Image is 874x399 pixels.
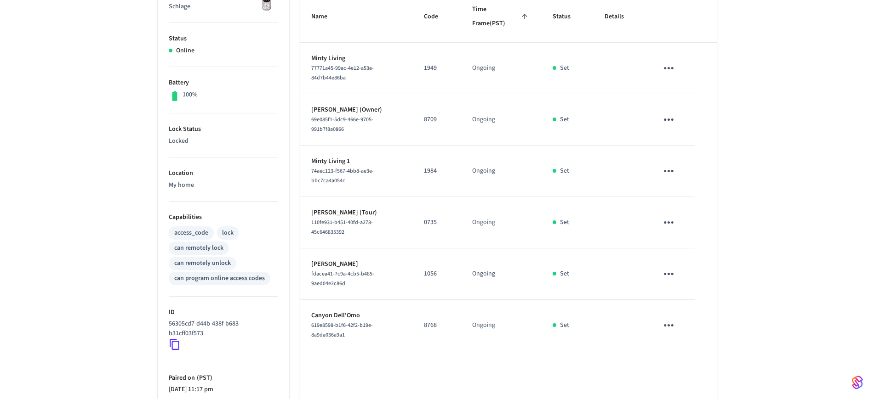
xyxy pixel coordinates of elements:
[174,243,223,253] div: can remotely lock
[169,373,278,383] p: Paired on
[560,320,569,330] p: Set
[169,34,278,44] p: Status
[169,385,278,394] p: [DATE] 11:17 pm
[560,269,569,279] p: Set
[424,320,450,330] p: 8768
[311,270,374,287] span: fdacea41-7c9a-4cb5-b485-9aed04e2c86d
[169,2,278,11] p: Schlage
[560,115,569,124] p: Set
[461,300,542,351] td: Ongoing
[424,269,450,279] p: 1056
[424,63,450,73] p: 1949
[195,373,212,382] span: ( PST )
[424,166,450,176] p: 1984
[183,90,198,100] p: 100%
[461,197,542,248] td: Ongoing
[852,375,863,390] img: SeamLogoGradient.69752ec5.svg
[311,311,402,320] p: Canyon Dell'Omo
[424,10,450,24] span: Code
[311,321,373,339] span: 619e8598-b1f6-42f2-b19e-8a9da036a9a1
[169,78,278,88] p: Battery
[174,274,265,283] div: can program online access codes
[176,46,194,56] p: Online
[169,213,278,222] p: Capabilities
[605,10,636,24] span: Details
[424,115,450,124] p: 8709
[311,54,402,63] p: Minty Living
[311,208,402,218] p: [PERSON_NAME] (Tour)
[174,228,208,238] div: access_code
[553,10,583,24] span: Status
[169,136,278,146] p: Locked
[311,64,374,82] span: 77771a45-99ac-4e12-a53e-84d7b44e86ba
[560,218,569,227] p: Set
[169,319,274,338] p: 56305cd7-d44b-438f-b683-b31cff03f573
[461,146,542,197] td: Ongoing
[169,308,278,317] p: ID
[311,105,402,115] p: [PERSON_NAME] (Owner)
[461,43,542,94] td: Ongoing
[311,116,373,133] span: 69e085f1-5dc9-466e-9705-991b7f8a0866
[169,169,278,178] p: Location
[424,218,450,227] p: 0735
[311,219,373,236] span: 110fe931-b451-40fd-a278-45c646835392
[222,228,234,238] div: lock
[472,2,531,31] span: Time Frame(PST)
[169,124,278,134] p: Lock Status
[174,259,231,268] div: can remotely unlock
[311,157,402,166] p: Minty Living 1
[560,63,569,73] p: Set
[461,94,542,146] td: Ongoing
[311,167,374,185] span: 74aec123-f567-4bb8-ae3e-bbc7ca4a054c
[311,10,339,24] span: Name
[169,180,278,190] p: My home
[311,259,402,269] p: [PERSON_NAME]
[461,248,542,300] td: Ongoing
[560,166,569,176] p: Set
